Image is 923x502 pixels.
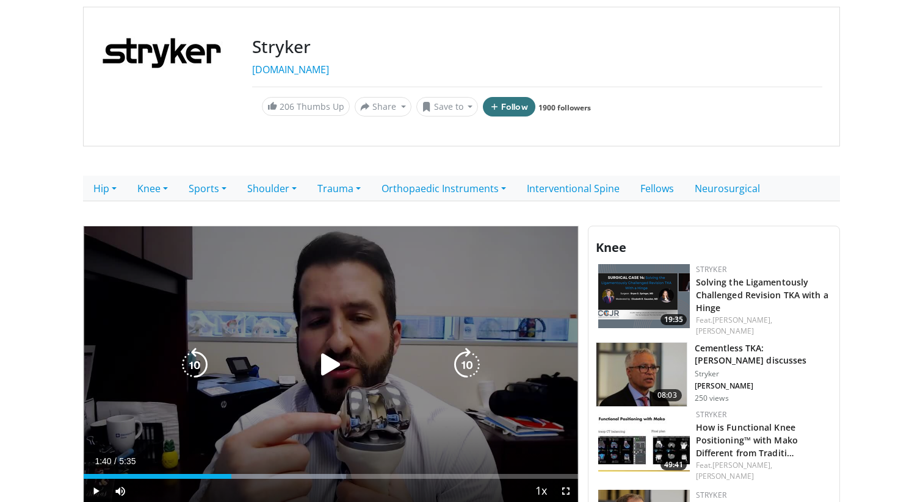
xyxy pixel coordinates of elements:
[598,409,690,473] img: ffdd9326-d8c6-4f24-b7c0-24c655ed4ab2.150x105_q85_crop-smart_upscale.jpg
[630,176,684,201] a: Fellows
[416,97,479,117] button: Save to
[83,176,127,201] a: Hip
[696,276,828,314] a: Solving the Ligamentously Challenged Revision TKA with a Hinge
[598,264,690,328] img: d0bc407b-43da-4ed6-9d91-ec49560f3b3e.png.150x105_q85_crop-smart_upscale.png
[596,343,687,406] img: 4e16d745-737f-4681-a5da-d7437b1bb712.150x105_q85_crop-smart_upscale.jpg
[598,409,690,473] a: 49:41
[280,101,294,112] span: 206
[696,315,830,337] div: Feat.
[178,176,237,201] a: Sports
[307,176,371,201] a: Trauma
[596,239,626,256] span: Knee
[696,326,754,336] a: [PERSON_NAME]
[695,342,832,367] h3: Cementless TKA: [PERSON_NAME] discusses
[696,409,726,420] a: Stryker
[695,393,729,403] p: 250 views
[483,97,535,117] button: Follow
[696,460,830,482] div: Feat.
[355,97,411,117] button: Share
[119,456,136,466] span: 5:35
[695,381,832,391] p: [PERSON_NAME]
[661,314,687,325] span: 19:35
[598,264,690,328] a: 19:35
[84,474,578,479] div: Progress Bar
[661,459,687,470] span: 49:41
[596,342,832,407] a: 08:03 Cementless TKA: [PERSON_NAME] discusses Stryker [PERSON_NAME] 250 views
[712,460,772,470] a: [PERSON_NAME],
[696,471,754,481] a: [PERSON_NAME]
[712,315,772,325] a: [PERSON_NAME],
[252,63,329,76] a: [DOMAIN_NAME]
[114,456,117,466] span: /
[696,264,726,274] a: Stryker
[538,102,591,113] a: 1900 followers
[237,176,307,201] a: Shoulder
[252,37,822,57] h3: Stryker
[371,176,516,201] a: Orthopaedic Instruments
[653,389,682,401] span: 08:03
[95,456,111,466] span: 1:40
[262,97,350,116] a: 206 Thumbs Up
[695,369,832,379] p: Stryker
[696,421,798,459] a: How is Functional Knee Positioning™ with Mako Different from Traditi…
[696,490,726,500] a: Stryker
[684,176,770,201] a: Neurosurgical
[127,176,178,201] a: Knee
[516,176,630,201] a: Interventional Spine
